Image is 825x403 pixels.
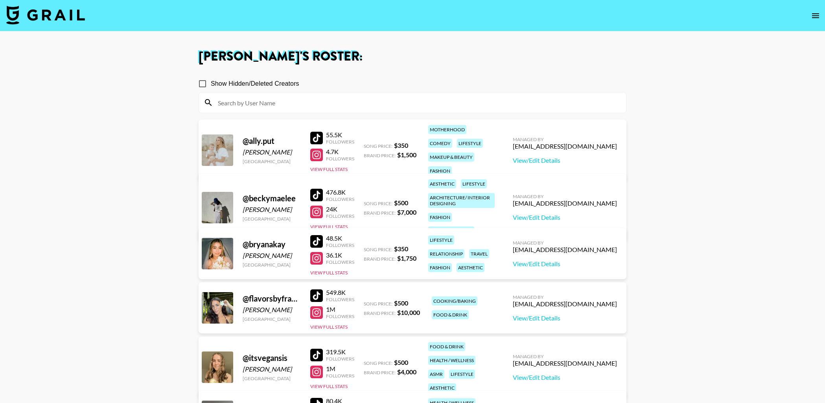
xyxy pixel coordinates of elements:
[326,296,354,302] div: Followers
[432,310,469,319] div: food & drink
[243,306,301,314] div: [PERSON_NAME]
[364,360,392,366] span: Song Price:
[364,256,396,262] span: Brand Price:
[394,142,408,149] strong: $ 350
[394,245,408,252] strong: $ 350
[513,193,617,199] div: Managed By
[428,370,444,379] div: asmr
[449,370,475,379] div: lifestyle
[394,199,408,206] strong: $ 500
[513,156,617,164] a: View/Edit Details
[243,148,301,156] div: [PERSON_NAME]
[243,262,301,268] div: [GEOGRAPHIC_DATA]
[397,309,420,316] strong: $ 10,000
[213,96,621,109] input: Search by User Name
[428,226,474,236] div: makeup & beauty
[457,139,483,148] div: lifestyle
[6,6,85,24] img: Grail Talent
[432,296,477,305] div: cooking/baking
[243,193,301,203] div: @ beckymaelee
[326,139,354,145] div: Followers
[513,353,617,359] div: Managed By
[364,310,396,316] span: Brand Price:
[461,179,487,188] div: lifestyle
[428,263,452,272] div: fashion
[513,142,617,150] div: [EMAIL_ADDRESS][DOMAIN_NAME]
[513,294,617,300] div: Managed By
[326,259,354,265] div: Followers
[326,289,354,296] div: 549.8K
[326,188,354,196] div: 476.8K
[326,305,354,313] div: 1M
[513,213,617,221] a: View/Edit Details
[513,300,617,308] div: [EMAIL_ADDRESS][DOMAIN_NAME]
[513,240,617,246] div: Managed By
[394,359,408,366] strong: $ 500
[397,208,416,216] strong: $ 7,000
[326,251,354,259] div: 36.1K
[326,156,354,162] div: Followers
[513,374,617,381] a: View/Edit Details
[243,239,301,249] div: @ bryanakay
[428,179,456,188] div: aesthetic
[428,139,452,148] div: comedy
[513,314,617,322] a: View/Edit Details
[428,166,452,175] div: fashion
[199,50,626,63] h1: [PERSON_NAME] 's Roster:
[808,8,823,24] button: open drawer
[397,254,416,262] strong: $ 1,750
[394,299,408,307] strong: $ 500
[364,370,396,375] span: Brand Price:
[513,260,617,268] a: View/Edit Details
[243,353,301,363] div: @ itsvegansis
[243,365,301,373] div: [PERSON_NAME]
[513,246,617,254] div: [EMAIL_ADDRESS][DOMAIN_NAME]
[310,166,348,172] button: View Full Stats
[310,224,348,230] button: View Full Stats
[326,205,354,213] div: 24K
[457,263,484,272] div: aesthetic
[310,383,348,389] button: View Full Stats
[364,247,392,252] span: Song Price:
[513,199,617,207] div: [EMAIL_ADDRESS][DOMAIN_NAME]
[428,249,464,258] div: relationship
[364,201,392,206] span: Song Price:
[428,342,465,351] div: food & drink
[243,252,301,259] div: [PERSON_NAME]
[326,356,354,362] div: Followers
[364,301,392,307] span: Song Price:
[310,324,348,330] button: View Full Stats
[243,294,301,304] div: @ flavorsbyfrangipane
[428,193,495,208] div: architecture/ interior designing
[243,206,301,213] div: [PERSON_NAME]
[326,131,354,139] div: 55.5K
[326,148,354,156] div: 4.7K
[428,153,474,162] div: makeup & beauty
[243,136,301,146] div: @ ally.put
[326,234,354,242] div: 48.5K
[428,213,452,222] div: fashion
[397,368,416,375] strong: $ 4,000
[428,383,456,392] div: aesthetic
[243,158,301,164] div: [GEOGRAPHIC_DATA]
[310,270,348,276] button: View Full Stats
[428,125,466,134] div: motherhood
[243,216,301,222] div: [GEOGRAPHIC_DATA]
[397,151,416,158] strong: $ 1,500
[326,348,354,356] div: 319.5K
[364,153,396,158] span: Brand Price:
[326,196,354,202] div: Followers
[513,359,617,367] div: [EMAIL_ADDRESS][DOMAIN_NAME]
[513,136,617,142] div: Managed By
[364,210,396,216] span: Brand Price:
[428,356,475,365] div: health / wellness
[326,213,354,219] div: Followers
[469,249,489,258] div: travel
[364,143,392,149] span: Song Price:
[326,313,354,319] div: Followers
[326,242,354,248] div: Followers
[428,236,454,245] div: lifestyle
[326,365,354,373] div: 1M
[243,316,301,322] div: [GEOGRAPHIC_DATA]
[243,375,301,381] div: [GEOGRAPHIC_DATA]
